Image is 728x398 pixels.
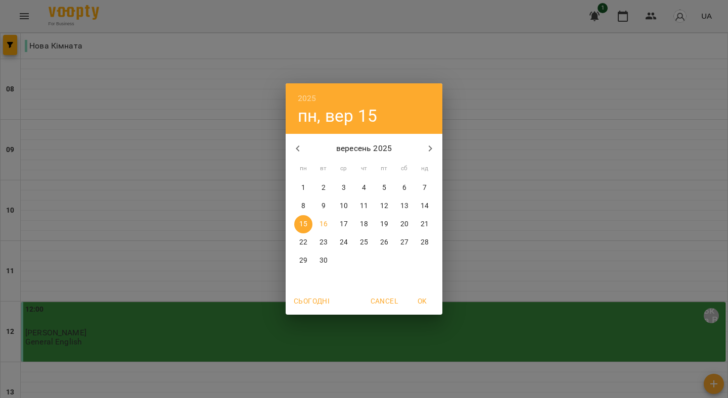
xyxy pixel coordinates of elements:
[355,179,373,197] button: 4
[299,237,307,247] p: 22
[362,183,366,193] p: 4
[335,197,353,215] button: 10
[382,183,386,193] p: 5
[301,201,305,211] p: 8
[416,233,434,252] button: 28
[395,164,414,174] span: сб
[314,233,333,252] button: 23
[360,219,368,229] p: 18
[360,237,368,247] p: 25
[395,233,414,252] button: 27
[400,219,408,229] p: 20
[421,201,429,211] p: 14
[380,219,388,229] p: 19
[335,233,353,252] button: 24
[314,252,333,270] button: 30
[310,142,419,155] p: вересень 2025
[340,219,348,229] p: 17
[298,91,316,106] button: 2025
[314,179,333,197] button: 2
[298,106,377,126] button: пн, вер 15
[360,201,368,211] p: 11
[375,164,393,174] span: пт
[395,215,414,233] button: 20
[423,183,427,193] p: 7
[375,197,393,215] button: 12
[320,256,328,266] p: 30
[335,179,353,197] button: 3
[406,292,438,310] button: OK
[416,164,434,174] span: нд
[375,215,393,233] button: 19
[395,197,414,215] button: 13
[342,183,346,193] p: 3
[290,292,334,310] button: Сьогодні
[299,256,307,266] p: 29
[294,215,312,233] button: 15
[294,295,330,307] span: Сьогодні
[320,237,328,247] p: 23
[294,252,312,270] button: 29
[299,219,307,229] p: 15
[395,179,414,197] button: 6
[416,179,434,197] button: 7
[400,201,408,211] p: 13
[375,233,393,252] button: 26
[355,233,373,252] button: 25
[402,183,406,193] p: 6
[294,197,312,215] button: 8
[340,201,348,211] p: 10
[380,237,388,247] p: 26
[371,295,398,307] span: Cancel
[314,197,333,215] button: 9
[340,237,348,247] p: 24
[335,215,353,233] button: 17
[294,179,312,197] button: 1
[355,164,373,174] span: чт
[322,201,326,211] p: 9
[355,197,373,215] button: 11
[421,237,429,247] p: 28
[294,233,312,252] button: 22
[375,179,393,197] button: 5
[416,197,434,215] button: 14
[294,164,312,174] span: пн
[421,219,429,229] p: 21
[367,292,402,310] button: Cancel
[301,183,305,193] p: 1
[400,237,408,247] p: 27
[322,183,326,193] p: 2
[335,164,353,174] span: ср
[416,215,434,233] button: 21
[320,219,328,229] p: 16
[410,295,434,307] span: OK
[355,215,373,233] button: 18
[314,164,333,174] span: вт
[314,215,333,233] button: 16
[380,201,388,211] p: 12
